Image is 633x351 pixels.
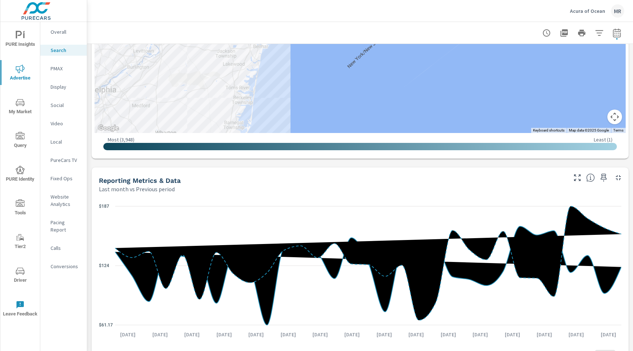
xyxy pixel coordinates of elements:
text: $187 [99,204,109,209]
p: [DATE] [275,331,301,338]
p: Least ( 1 ) [594,136,612,143]
p: Acura of Ocean [570,8,605,14]
div: PureCars TV [40,155,87,166]
p: [DATE] [596,331,621,338]
div: MR [611,4,624,18]
span: Leave Feedback [3,300,38,318]
p: [DATE] [371,331,397,338]
div: Conversions [40,261,87,272]
span: Understand Search data over time and see how metrics compare to each other. [586,173,595,182]
button: Print Report [574,26,589,40]
p: Conversions [51,263,81,270]
p: Website Analytics [51,193,81,208]
p: Search [51,47,81,54]
p: Overall [51,28,81,36]
p: [DATE] [339,331,365,338]
button: "Export Report to PDF" [557,26,571,40]
img: Google [96,123,121,133]
button: Minimize Widget [612,172,624,184]
p: PMAX [51,65,81,72]
span: PURE Insights [3,31,38,49]
div: Social [40,100,87,111]
span: Map data ©2025 Google [569,128,609,132]
a: Open this area in Google Maps (opens a new window) [96,123,121,133]
span: Driver [3,267,38,285]
a: Terms (opens in new tab) [613,128,623,132]
p: Social [51,101,81,109]
span: Query [3,132,38,150]
p: Calls [51,244,81,252]
div: Video [40,118,87,129]
p: Video [51,120,81,127]
p: Pacing Report [51,219,81,233]
p: [DATE] [115,331,141,338]
p: [DATE] [436,331,461,338]
span: My Market [3,98,38,116]
button: Keyboard shortcuts [533,128,564,133]
div: PMAX [40,63,87,74]
p: [DATE] [307,331,333,338]
div: Calls [40,243,87,254]
p: [DATE] [147,331,173,338]
div: nav menu [0,22,40,325]
button: Apply Filters [592,26,607,40]
div: Fixed Ops [40,173,87,184]
p: [DATE] [403,331,429,338]
div: Website Analytics [40,191,87,210]
p: [DATE] [211,331,237,338]
p: Fixed Ops [51,175,81,182]
div: Local [40,136,87,147]
span: Tier2 [3,233,38,251]
h5: Reporting Metrics & Data [99,177,181,184]
div: Search [40,45,87,56]
p: Most ( 3,948 ) [108,136,134,143]
p: [DATE] [467,331,493,338]
p: [DATE] [179,331,205,338]
span: Tools [3,199,38,217]
text: $124 [99,263,109,268]
p: Local [51,138,81,145]
span: Advertise [3,64,38,82]
button: Map camera controls [607,110,622,124]
button: Select Date Range [610,26,624,40]
p: PureCars TV [51,156,81,164]
div: Display [40,81,87,92]
span: PURE Identity [3,166,38,184]
button: Make Fullscreen [571,172,583,184]
p: [DATE] [563,331,589,338]
p: [DATE] [532,331,557,338]
span: Save this to your personalized report [598,172,610,184]
div: Overall [40,26,87,37]
p: Display [51,83,81,90]
p: [DATE] [243,331,269,338]
text: $61.17 [99,322,113,328]
div: Pacing Report [40,217,87,235]
p: [DATE] [500,331,525,338]
p: Last month vs Previous period [99,185,175,193]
